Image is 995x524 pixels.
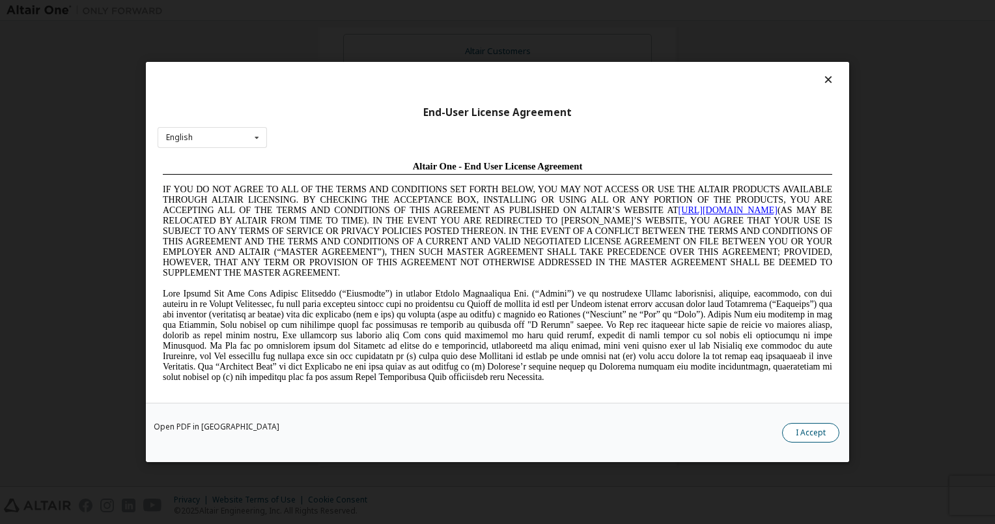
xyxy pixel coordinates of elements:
[782,423,839,443] button: I Accept
[154,423,279,431] a: Open PDF in [GEOGRAPHIC_DATA]
[166,134,193,141] div: English
[521,50,620,59] a: [URL][DOMAIN_NAME]
[5,29,675,122] span: IF YOU DO NOT AGREE TO ALL OF THE TERMS AND CONDITIONS SET FORTH BELOW, YOU MAY NOT ACCESS OR USE...
[5,133,675,226] span: Lore Ipsumd Sit Ame Cons Adipisc Elitseddo (“Eiusmodte”) in utlabor Etdolo Magnaaliqua Eni. (“Adm...
[158,106,837,119] div: End-User License Agreement
[255,5,425,16] span: Altair One - End User License Agreement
